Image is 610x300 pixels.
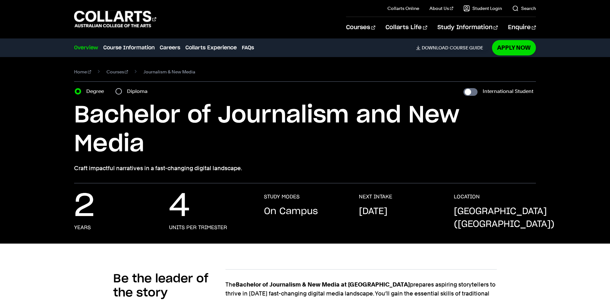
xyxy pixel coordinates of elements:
[106,67,128,76] a: Courses
[512,5,536,12] a: Search
[359,194,392,200] h3: NEXT INTAKE
[127,87,151,96] label: Diploma
[385,17,427,38] a: Collarts Life
[242,44,254,52] a: FAQs
[169,194,190,219] p: 4
[454,205,555,231] p: [GEOGRAPHIC_DATA] ([GEOGRAPHIC_DATA])
[359,205,387,218] p: [DATE]
[429,5,453,12] a: About Us
[346,17,375,38] a: Courses
[74,164,536,173] p: Craft impactful narratives in a fast-changing digital landscape.
[437,17,498,38] a: Study Information
[264,205,318,218] p: On Campus
[74,101,536,159] h1: Bachelor of Journalism and New Media
[387,5,419,12] a: Collarts Online
[422,45,448,51] span: Download
[264,194,300,200] h3: STUDY MODES
[74,67,91,76] a: Home
[74,44,98,52] a: Overview
[416,45,488,51] a: DownloadCourse Guide
[74,224,91,231] h3: years
[454,194,480,200] h3: LOCATION
[143,67,195,76] span: Journalism & New Media
[113,272,225,300] h2: Be the leader of the story
[236,281,410,288] strong: Bachelor of Journalism & New Media at [GEOGRAPHIC_DATA]
[74,10,156,28] div: Go to homepage
[508,17,536,38] a: Enquire
[103,44,155,52] a: Course Information
[86,87,108,96] label: Degree
[463,5,502,12] a: Student Login
[185,44,237,52] a: Collarts Experience
[492,40,536,55] a: Apply Now
[483,87,533,96] label: International Student
[169,224,227,231] h3: units per trimester
[74,194,95,219] p: 2
[160,44,180,52] a: Careers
